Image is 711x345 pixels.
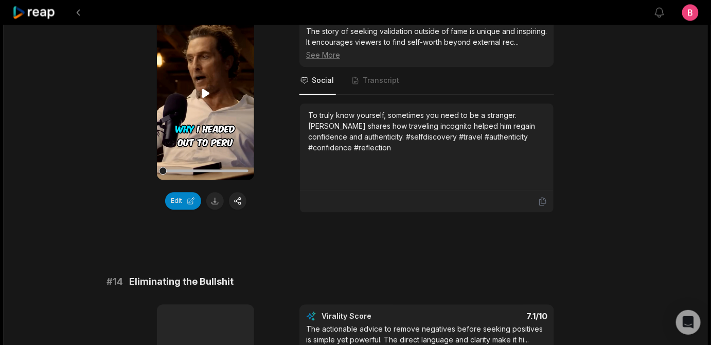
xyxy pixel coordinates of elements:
[306,26,547,60] div: The story of seeking validation outside of fame is unique and inspiring. It encourages viewers to...
[437,311,548,321] div: 7.1 /10
[308,110,545,153] div: To truly know yourself, sometimes you need to be a stranger. [PERSON_NAME] shares how traveling i...
[676,310,701,335] div: Open Intercom Messenger
[157,7,254,180] video: Your browser does not support mp4 format.
[299,67,554,95] nav: Tabs
[165,192,201,210] button: Edit
[106,274,123,289] span: # 14
[322,311,432,321] div: Virality Score
[363,75,399,85] span: Transcript
[129,274,234,289] span: Eliminating the Bullshit
[306,49,547,60] div: See More
[312,75,334,85] span: Social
